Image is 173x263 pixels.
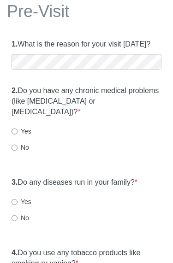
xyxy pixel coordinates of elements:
[12,143,29,152] label: No
[12,179,18,187] strong: 3.
[12,198,31,207] label: Yes
[12,87,18,95] strong: 2.
[12,41,18,48] strong: 1.
[12,199,18,205] input: Yes
[12,178,137,188] label: Do any diseases run in your family?
[7,3,166,26] h1: Pre-Visit
[12,129,18,135] input: Yes
[12,40,150,50] label: What is the reason for your visit [DATE]?
[12,214,29,223] label: No
[12,216,18,222] input: No
[12,145,18,151] input: No
[12,249,18,257] strong: 4.
[12,127,31,136] label: Yes
[12,86,161,118] label: Do you have any chronic medical problems (like [MEDICAL_DATA] or [MEDICAL_DATA])?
